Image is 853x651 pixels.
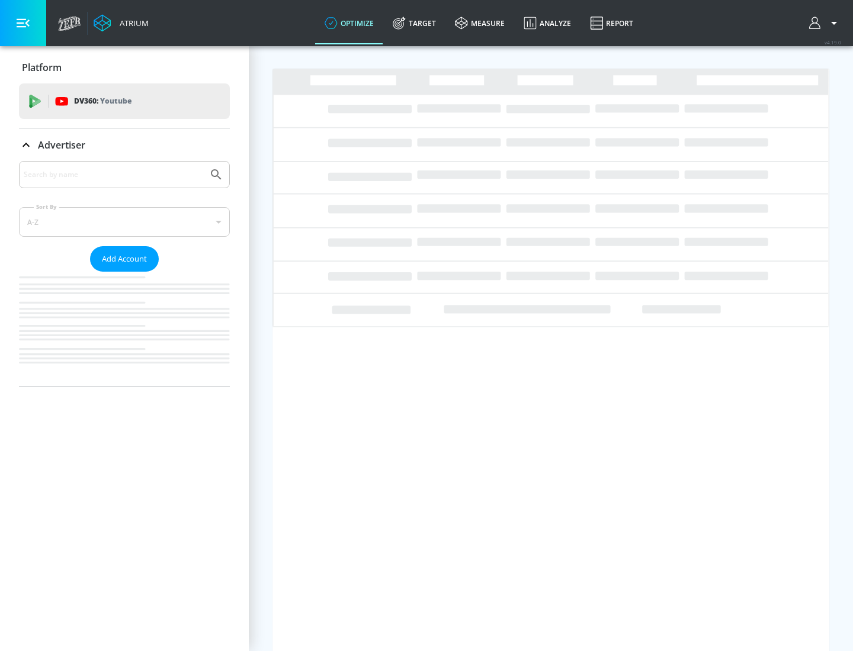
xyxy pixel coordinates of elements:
[445,2,514,44] a: measure
[24,167,203,182] input: Search by name
[19,128,230,162] div: Advertiser
[19,272,230,386] nav: list of Advertiser
[19,161,230,386] div: Advertiser
[115,18,149,28] div: Atrium
[19,83,230,119] div: DV360: Youtube
[94,14,149,32] a: Atrium
[74,95,132,108] p: DV360:
[383,2,445,44] a: Target
[19,207,230,237] div: A-Z
[102,252,147,266] span: Add Account
[825,39,841,46] span: v 4.19.0
[22,61,62,74] p: Platform
[19,51,230,84] div: Platform
[100,95,132,107] p: Youtube
[38,138,85,152] p: Advertiser
[34,203,59,211] label: Sort By
[90,246,159,272] button: Add Account
[514,2,581,44] a: Analyze
[581,2,643,44] a: Report
[315,2,383,44] a: optimize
